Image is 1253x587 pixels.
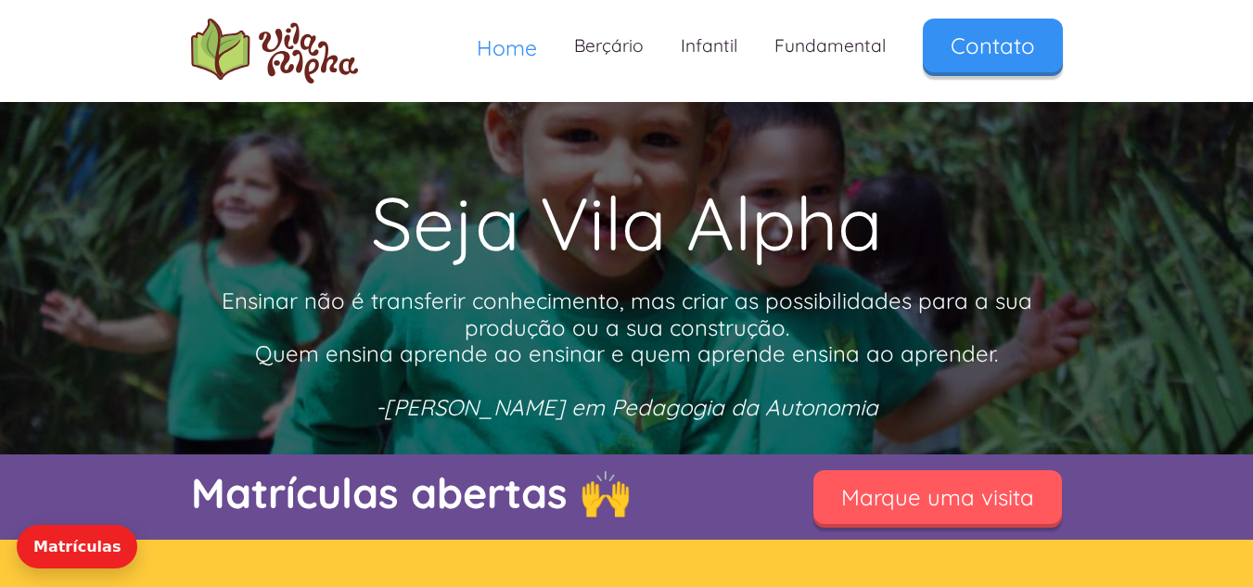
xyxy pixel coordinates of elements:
img: logo Escola Vila Alpha [191,19,358,83]
span: Home [477,34,537,61]
a: Marque uma visita [813,470,1062,524]
a: home [191,19,358,83]
em: -[PERSON_NAME] em Pedagogia da Autonomia [376,393,878,421]
a: Home [458,19,556,77]
a: Fundamental [756,19,904,73]
a: Infantil [662,19,756,73]
h1: Seja Vila Alpha [191,167,1063,278]
p: Matrículas abertas 🙌 [191,464,766,522]
a: Matrículas - abrir link [17,525,137,568]
a: Berçário [556,19,662,73]
a: Contato [923,19,1063,72]
p: Ensinar não é transferir conhecimento, mas criar as possibilidades para a sua produção ou a sua c... [191,287,1063,421]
